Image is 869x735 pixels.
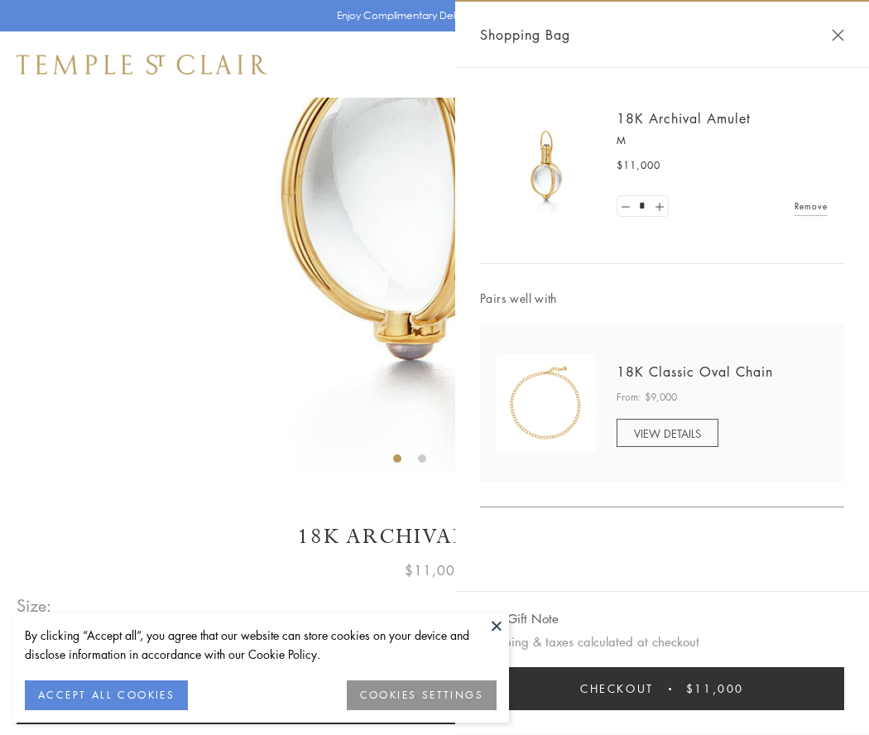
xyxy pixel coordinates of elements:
[17,522,852,551] h1: 18K Archival Amulet
[25,680,188,710] button: ACCEPT ALL COOKIES
[617,389,677,406] span: From: $9,000
[17,592,53,619] span: Size:
[651,196,667,217] a: Set quantity to 2
[497,353,596,453] img: N88865-OV18
[617,132,828,149] p: M
[480,632,844,652] p: Shipping & taxes calculated at checkout
[617,419,718,447] a: VIEW DETAILS
[617,109,751,127] a: 18K Archival Amulet
[497,116,596,215] img: 18K Archival Amulet
[480,667,844,710] button: Checkout $11,000
[617,363,773,381] a: 18K Classic Oval Chain
[617,157,660,174] span: $11,000
[17,55,266,74] img: Temple St. Clair
[337,7,525,24] p: Enjoy Complimentary Delivery & Returns
[617,196,634,217] a: Set quantity to 0
[25,626,497,664] div: By clicking “Accept all”, you agree that our website can store cookies on your device and disclos...
[580,680,654,698] span: Checkout
[347,680,497,710] button: COOKIES SETTINGS
[832,29,844,41] button: Close Shopping Bag
[686,680,744,698] span: $11,000
[405,560,464,581] span: $11,000
[795,197,828,215] a: Remove
[634,425,701,441] span: VIEW DETAILS
[480,608,559,629] button: Add Gift Note
[480,289,844,308] span: Pairs well with
[480,24,570,46] span: Shopping Bag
